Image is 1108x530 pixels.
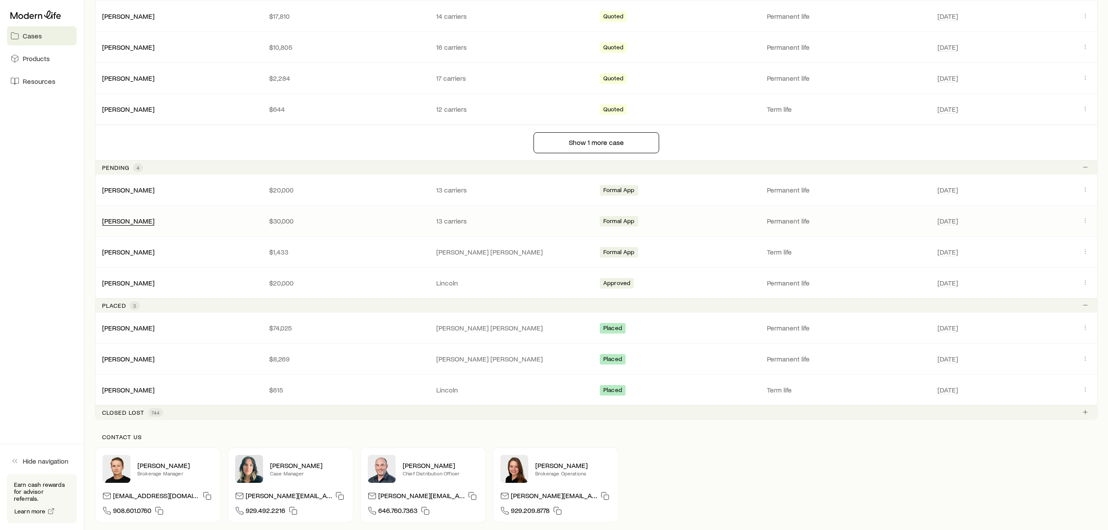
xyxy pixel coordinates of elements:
[102,217,154,225] a: [PERSON_NAME]
[937,385,958,394] span: [DATE]
[270,470,346,477] p: Case Manager
[937,12,958,21] span: [DATE]
[235,455,263,483] img: Lisette Vega
[102,354,154,364] div: [PERSON_NAME]
[535,470,611,477] p: Brokerage Operations
[102,105,154,113] a: [PERSON_NAME]
[102,186,154,195] div: [PERSON_NAME]
[102,302,126,309] p: Placed
[14,481,70,502] p: Earn cash rewards for advisor referrals.
[269,105,422,114] p: $644
[436,74,589,83] p: 17 carriers
[603,355,622,365] span: Placed
[378,506,417,518] span: 646.760.7363
[137,461,213,470] p: [PERSON_NAME]
[937,354,958,363] span: [DATE]
[436,385,589,394] p: Lincoln
[403,470,479,477] p: Chief Distribution Officer
[133,302,136,309] span: 3
[603,217,635,227] span: Formal App
[269,248,422,256] p: $1,433
[269,279,422,287] p: $20,000
[511,506,550,518] span: 929.209.8778
[113,506,151,518] span: 908.601.0760
[102,43,154,51] a: [PERSON_NAME]
[269,74,422,83] p: $2,284
[7,474,77,523] div: Earn cash rewards for advisor referrals.Learn more
[246,506,285,518] span: 929.492.2216
[937,105,958,114] span: [DATE]
[937,43,958,52] span: [DATE]
[269,385,422,394] p: $615
[767,105,927,114] p: Term life
[603,44,623,53] span: Quoted
[102,12,154,20] a: [PERSON_NAME]
[14,508,46,514] span: Learn more
[767,12,927,21] p: Permanent life
[7,49,77,68] a: Products
[151,409,160,416] span: 744
[102,217,154,226] div: [PERSON_NAME]
[270,461,346,470] p: [PERSON_NAME]
[436,12,589,21] p: 14 carriers
[767,217,927,225] p: Permanent life
[113,491,199,503] p: [EMAIL_ADDRESS][DOMAIN_NAME]
[403,461,479,470] p: [PERSON_NAME]
[102,409,144,416] p: Closed lost
[436,324,589,332] p: [PERSON_NAME] [PERSON_NAME]
[533,132,659,153] button: Show 1 more case
[102,248,154,257] div: [PERSON_NAME]
[603,386,622,396] span: Placed
[937,324,958,332] span: [DATE]
[102,279,154,288] div: [PERSON_NAME]
[436,217,589,225] p: 13 carriers
[603,106,623,115] span: Quoted
[767,279,927,287] p: Permanent life
[937,279,958,287] span: [DATE]
[102,186,154,194] a: [PERSON_NAME]
[7,26,77,45] a: Cases
[937,217,958,225] span: [DATE]
[511,491,597,503] p: [PERSON_NAME][EMAIL_ADDRESS][DOMAIN_NAME]
[436,279,589,287] p: Lincoln
[102,43,154,52] div: [PERSON_NAME]
[436,354,589,363] p: [PERSON_NAME] [PERSON_NAME]
[603,75,623,84] span: Quoted
[102,74,154,82] a: [PERSON_NAME]
[767,324,927,332] p: Permanent life
[603,324,622,334] span: Placed
[436,43,589,52] p: 16 carriers
[378,491,465,503] p: [PERSON_NAME][EMAIL_ADDRESS][DOMAIN_NAME]
[603,186,635,196] span: Formal App
[23,54,50,63] span: Products
[269,43,422,52] p: $10,805
[767,43,927,52] p: Permanent life
[937,74,958,83] span: [DATE]
[603,248,635,258] span: Formal App
[937,186,958,194] span: [DATE]
[102,248,154,256] a: [PERSON_NAME]
[102,434,1091,441] p: Contact us
[103,455,130,483] img: Rich Loeffler
[102,354,154,363] a: [PERSON_NAME]
[102,12,154,21] div: [PERSON_NAME]
[102,324,154,333] div: [PERSON_NAME]
[603,279,630,289] span: Approved
[269,324,422,332] p: $74,025
[269,12,422,21] p: $17,810
[102,279,154,287] a: [PERSON_NAME]
[269,217,422,225] p: $30,000
[137,470,213,477] p: Brokerage Manager
[23,31,42,40] span: Cases
[767,385,927,394] p: Term life
[7,451,77,471] button: Hide navigation
[102,74,154,83] div: [PERSON_NAME]
[767,354,927,363] p: Permanent life
[535,461,611,470] p: [PERSON_NAME]
[436,248,589,256] p: [PERSON_NAME] [PERSON_NAME]
[23,457,68,465] span: Hide navigation
[368,455,396,483] img: Dan Pierson
[269,186,422,194] p: $20,000
[102,385,154,395] div: [PERSON_NAME]
[102,324,154,332] a: [PERSON_NAME]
